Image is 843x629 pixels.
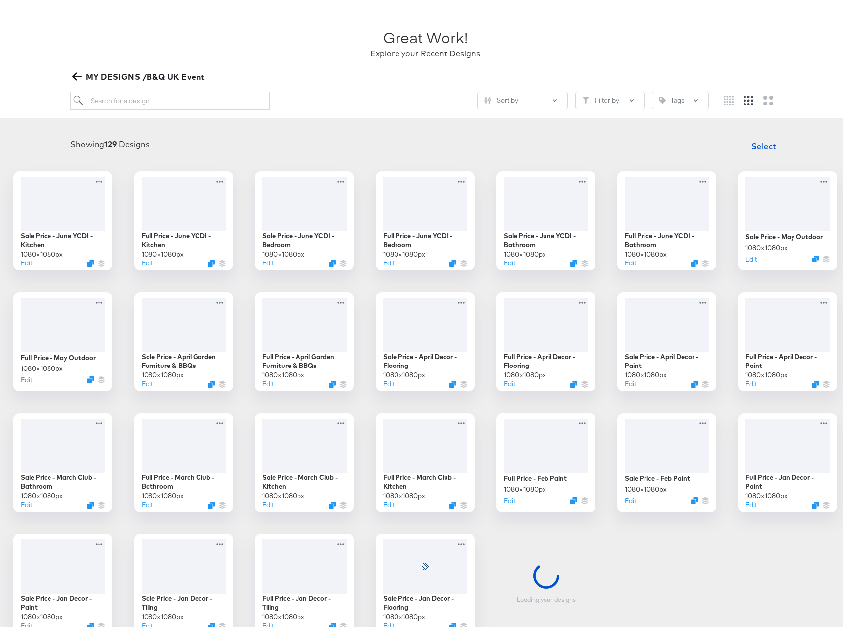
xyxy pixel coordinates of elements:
[70,136,149,147] div: Showing Designs
[21,247,63,256] div: 1080 × 1080 px
[738,289,837,388] div: Full Price - April Decor - Paint1080×1080pxEditDuplicate
[74,67,205,81] span: MY DESIGNS /B&Q UK Event
[744,93,753,103] svg: Medium grid
[812,499,819,506] svg: Duplicate
[745,367,788,377] div: 1080 × 1080 px
[329,378,336,385] svg: Duplicate
[262,256,274,265] button: Edit
[504,349,588,367] div: Full Price - April Decor - Flooring
[747,133,781,153] button: Select
[496,410,595,509] div: Full Price - Feb Paint1080×1080pxEditDuplicate
[625,376,636,386] button: Edit
[262,367,304,377] div: 1080 × 1080 px
[21,618,32,628] button: Edit
[21,350,96,360] div: Full Price - May Outdoor
[449,257,456,264] svg: Duplicate
[449,378,456,385] svg: Duplicate
[625,482,667,491] div: 1080 × 1080 px
[134,289,233,388] div: Sale Price - April Garden Furniture & BBQs1080×1080pxEditDuplicate
[383,591,467,609] div: Sale Price - Jan Decor - Flooring
[262,497,274,507] button: Edit
[262,470,347,488] div: Sale Price - March Club - Kitchen
[262,591,347,609] div: Full Price - Jan Decor - Tiling
[376,168,475,267] div: Full Price - June YCDI - Bedroom1080×1080pxEditDuplicate
[691,378,698,385] svg: Duplicate
[383,349,467,367] div: Sale Price - April Decor - Flooring
[142,618,153,628] button: Edit
[484,94,491,101] svg: Sliders
[142,470,226,488] div: Full Price - March Club - Bathroom
[262,228,347,247] div: Sale Price - June YCDI - Bedroom
[329,620,336,627] svg: Duplicate
[745,240,788,250] div: 1080 × 1080 px
[134,168,233,267] div: Full Price - June YCDI - Kitchen1080×1080pxEditDuplicate
[745,252,757,261] button: Edit
[449,499,456,506] svg: Duplicate
[625,256,636,265] button: Edit
[383,367,425,377] div: 1080 × 1080 px
[383,609,425,619] div: 1080 × 1080 px
[625,349,709,367] div: Sale Price - April Decor - Paint
[13,289,112,388] div: Full Price - May Outdoor1080×1080pxEditDuplicate
[617,168,716,267] div: Full Price - June YCDI - Bathroom1080×1080pxEditDuplicate
[570,378,577,385] svg: Duplicate
[449,620,456,627] button: Duplicate
[376,289,475,388] div: Sale Price - April Decor - Flooring1080×1080pxEditDuplicate
[383,470,467,488] div: Full Price - March Club - Kitchen
[262,349,347,367] div: Full Price - April Garden Furniture & BBQs
[659,94,666,101] svg: Tag
[496,289,595,388] div: Full Price - April Decor - Flooring1080×1080pxEditDuplicate
[724,93,734,103] svg: Small grid
[496,168,595,267] div: Sale Price - June YCDI - Bathroom1080×1080pxEditDuplicate
[87,620,94,627] button: Duplicate
[87,373,94,380] svg: Duplicate
[691,257,698,264] svg: Duplicate
[738,410,837,509] div: Full Price - Jan Decor - Paint1080×1080pxEditDuplicate
[21,256,32,265] button: Edit
[329,257,336,264] svg: Duplicate
[13,410,112,509] div: Sale Price - March Club - Bathroom1080×1080pxEditDuplicate
[763,93,773,103] svg: Large grid
[208,499,215,506] button: Duplicate
[87,257,94,264] svg: Duplicate
[21,228,105,247] div: Sale Price - June YCDI - Kitchen
[255,410,354,509] div: Sale Price - March Club - Kitchen1080×1080pxEditDuplicate
[142,367,184,377] div: 1080 × 1080 px
[376,410,475,509] div: Full Price - March Club - Kitchen1080×1080pxEditDuplicate
[582,94,589,101] svg: Filter
[142,228,226,247] div: Full Price - June YCDI - Kitchen
[738,168,837,267] div: Sale Price - May Outdoor1080×1080pxEditDuplicate
[691,494,698,501] svg: Duplicate
[208,378,215,385] svg: Duplicate
[504,376,515,386] button: Edit
[745,488,788,498] div: 1080 × 1080 px
[21,361,63,370] div: 1080 × 1080 px
[570,494,577,501] svg: Duplicate
[13,168,112,267] div: Sale Price - June YCDI - Kitchen1080×1080pxEditDuplicate
[570,257,577,264] button: Duplicate
[142,349,226,367] div: Sale Price - April Garden Furniture & BBQs
[21,497,32,507] button: Edit
[21,470,105,488] div: Sale Price - March Club - Bathroom
[812,378,819,385] button: Duplicate
[142,376,153,386] button: Edit
[70,89,270,107] input: Search for a design
[812,253,819,260] svg: Duplicate
[383,228,467,247] div: Full Price - June YCDI - Bedroom
[208,257,215,264] button: Duplicate
[262,247,304,256] div: 1080 × 1080 px
[617,410,716,509] div: Sale Price - Feb Paint1080×1080pxEditDuplicate
[517,593,576,601] div: Loading your designs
